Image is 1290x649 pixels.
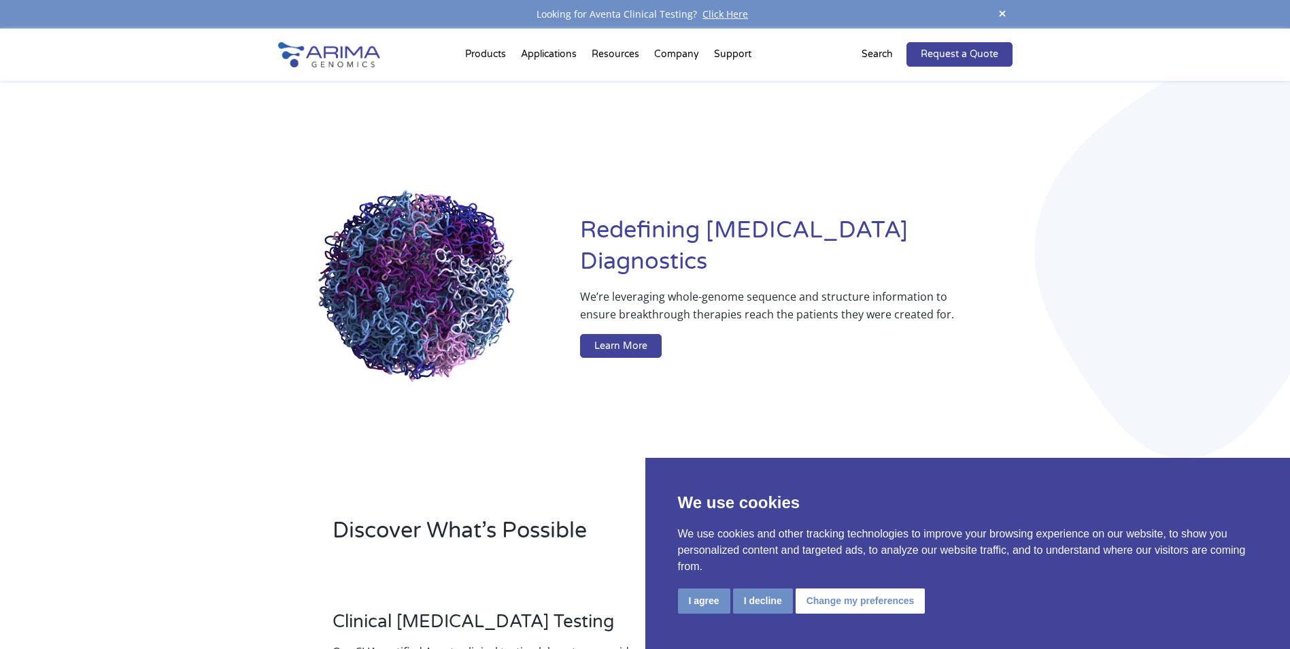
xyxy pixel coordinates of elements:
[697,7,753,20] a: Click Here
[678,526,1258,575] p: We use cookies and other tracking technologies to improve your browsing experience on our website...
[278,42,380,67] img: Arima-Genomics-logo
[333,611,702,643] h3: Clinical [MEDICAL_DATA] Testing
[580,288,957,334] p: We’re leveraging whole-genome sequence and structure information to ensure breakthrough therapies...
[862,46,893,63] p: Search
[796,588,926,614] button: Change my preferences
[733,588,793,614] button: I decline
[580,215,1012,288] h1: Redefining [MEDICAL_DATA] Diagnostics
[906,42,1013,67] a: Request a Quote
[678,490,1258,515] p: We use cookies
[278,5,1013,23] div: Looking for Aventa Clinical Testing?
[580,334,662,359] a: Learn More
[678,588,730,614] button: I agree
[333,516,819,556] h2: Discover What’s Possible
